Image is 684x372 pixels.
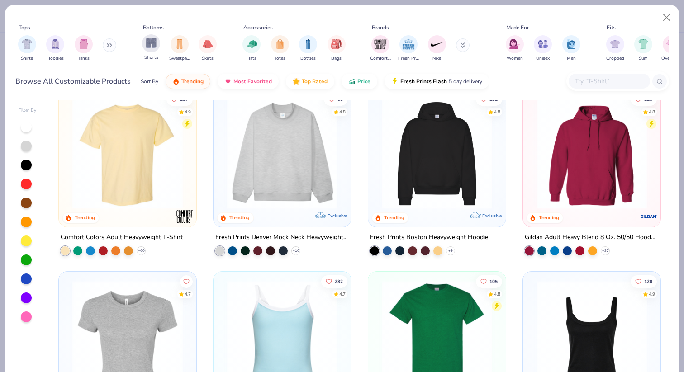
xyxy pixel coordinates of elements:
div: filter for Unisex [534,35,552,62]
span: Totes [274,55,285,62]
img: Slim Image [638,39,648,49]
div: Accessories [243,24,273,32]
div: filter for Shirts [18,35,36,62]
span: Skirts [202,55,214,62]
button: Trending [166,74,210,89]
button: Like [631,93,657,105]
span: + 60 [138,248,145,254]
div: filter for Sweatpants [169,35,190,62]
img: Men Image [566,39,576,49]
span: Women [507,55,523,62]
button: filter button [562,35,580,62]
button: filter button [299,35,317,62]
button: filter button [428,35,446,62]
img: Unisex Image [538,39,548,49]
span: Shorts [144,54,158,61]
button: Fresh Prints Flash5 day delivery [385,74,489,89]
div: filter for Comfort Colors [370,35,391,62]
div: filter for Shorts [142,34,160,61]
div: 4.8 [494,108,500,115]
div: filter for Oversized [661,35,682,62]
span: Trending [181,78,204,85]
img: Nike Image [430,38,444,51]
span: Nike [432,55,441,62]
span: Exclusive [328,213,347,219]
img: Comfort Colors Image [374,38,387,51]
span: Fresh Prints [398,55,419,62]
div: filter for Fresh Prints [398,35,419,62]
img: Shirts Image [22,39,32,49]
button: filter button [328,35,346,62]
div: 4.9 [649,291,655,297]
span: Slim [639,55,648,62]
span: Most Favorited [233,78,272,85]
div: filter for Women [506,35,524,62]
span: Top Rated [302,78,328,85]
span: 68 [337,97,343,101]
div: filter for Slim [634,35,652,62]
img: Shorts Image [146,38,157,48]
button: Like [631,275,657,287]
img: Hats Image [247,39,257,49]
div: Bottoms [143,24,164,32]
div: 4.8 [494,291,500,297]
img: 01756b78-01f6-4cc6-8d8a-3c30c1a0c8ac [532,99,651,209]
img: most_fav.gif [224,78,232,85]
span: 5 day delivery [449,76,482,87]
img: TopRated.gif [293,78,300,85]
span: Price [357,78,370,85]
div: Made For [506,24,529,32]
div: filter for Tanks [75,35,93,62]
button: filter button [506,35,524,62]
button: filter button [169,35,190,62]
img: Bottles Image [303,39,313,49]
img: a90f7c54-8796-4cb2-9d6e-4e9644cfe0fe [342,99,461,209]
button: Price [342,74,377,89]
img: Oversized Image [666,39,677,49]
input: Try "T-Shirt" [574,76,644,86]
div: filter for Cropped [606,35,624,62]
button: Like [180,275,193,287]
div: 4.9 [185,108,191,115]
button: filter button [271,35,289,62]
span: Sweatpants [169,55,190,62]
div: filter for Nike [428,35,446,62]
button: filter button [606,35,624,62]
span: Oversized [661,55,682,62]
img: 91acfc32-fd48-4d6b-bdad-a4c1a30ac3fc [377,99,497,209]
button: Close [658,9,675,26]
img: Fresh Prints Image [402,38,415,51]
button: Like [476,93,502,105]
span: 231 [489,97,498,101]
img: Gildan logo [639,207,657,226]
span: + 37 [602,248,608,254]
button: filter button [199,35,217,62]
img: 029b8af0-80e6-406f-9fdc-fdf898547912 [68,99,187,209]
button: filter button [534,35,552,62]
img: d4a37e75-5f2b-4aef-9a6e-23330c63bbc0 [496,99,616,209]
span: Tanks [78,55,90,62]
img: Cropped Image [610,39,620,49]
span: 287 [180,97,189,101]
img: Bags Image [331,39,341,49]
button: Like [476,275,502,287]
div: Tops [19,24,30,32]
div: filter for Skirts [199,35,217,62]
span: 232 [335,279,343,283]
span: Shirts [21,55,33,62]
div: filter for Totes [271,35,289,62]
div: filter for Bottles [299,35,317,62]
div: 4.8 [339,108,346,115]
span: 210 [644,97,652,101]
button: Most Favorited [218,74,279,89]
span: Comfort Colors [370,55,391,62]
div: 4.7 [339,291,346,297]
button: filter button [370,35,391,62]
img: Comfort Colors logo [176,207,194,226]
img: trending.gif [172,78,180,85]
button: filter button [18,35,36,62]
img: Sweatpants Image [175,39,185,49]
div: Brands [372,24,389,32]
img: Tanks Image [79,39,89,49]
span: Hats [247,55,256,62]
